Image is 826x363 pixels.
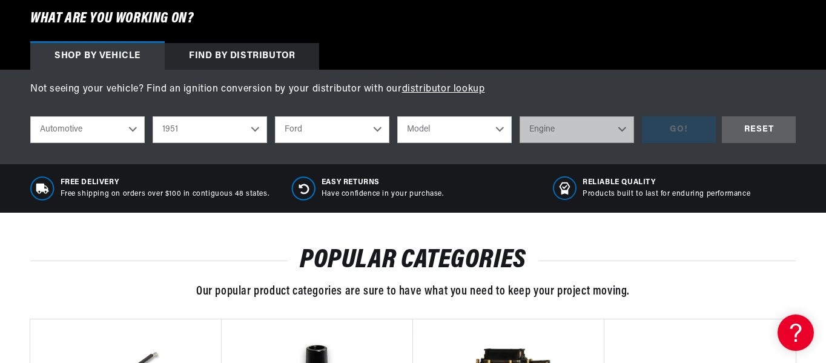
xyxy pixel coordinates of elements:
[322,189,444,199] p: Have confidence in your purchase.
[583,189,750,199] p: Products built to last for enduring performance
[61,189,269,199] p: Free shipping on orders over $100 in contiguous 48 states.
[30,116,145,143] select: Ride Type
[275,116,389,143] select: Make
[165,43,319,70] div: Find by Distributor
[520,116,634,143] select: Engine
[153,116,267,143] select: Year
[196,285,630,298] span: Our popular product categories are sure to have what you need to keep your project moving.
[322,178,444,188] span: Easy Returns
[402,84,485,94] a: distributor lookup
[583,178,750,188] span: RELIABLE QUALITY
[30,43,165,70] div: Shop by vehicle
[61,178,269,188] span: Free Delivery
[30,249,796,272] h2: POPULAR CATEGORIES
[397,116,512,143] select: Model
[722,116,796,144] div: RESET
[30,82,796,98] p: Not seeing your vehicle? Find an ignition conversion by your distributor with our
